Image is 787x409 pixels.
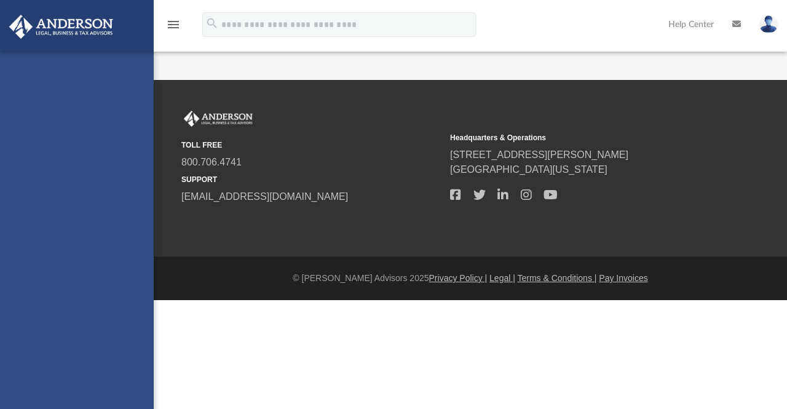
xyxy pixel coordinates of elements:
[518,273,597,283] a: Terms & Conditions |
[181,140,441,151] small: TOLL FREE
[599,273,647,283] a: Pay Invoices
[450,149,628,160] a: [STREET_ADDRESS][PERSON_NAME]
[429,273,488,283] a: Privacy Policy |
[181,191,348,202] a: [EMAIL_ADDRESS][DOMAIN_NAME]
[450,164,607,175] a: [GEOGRAPHIC_DATA][US_STATE]
[166,23,181,32] a: menu
[205,17,219,30] i: search
[450,132,710,143] small: Headquarters & Operations
[489,273,515,283] a: Legal |
[181,174,441,185] small: SUPPORT
[181,111,255,127] img: Anderson Advisors Platinum Portal
[181,157,242,167] a: 800.706.4741
[6,15,117,39] img: Anderson Advisors Platinum Portal
[166,17,181,32] i: menu
[154,272,787,285] div: © [PERSON_NAME] Advisors 2025
[759,15,778,33] img: User Pic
